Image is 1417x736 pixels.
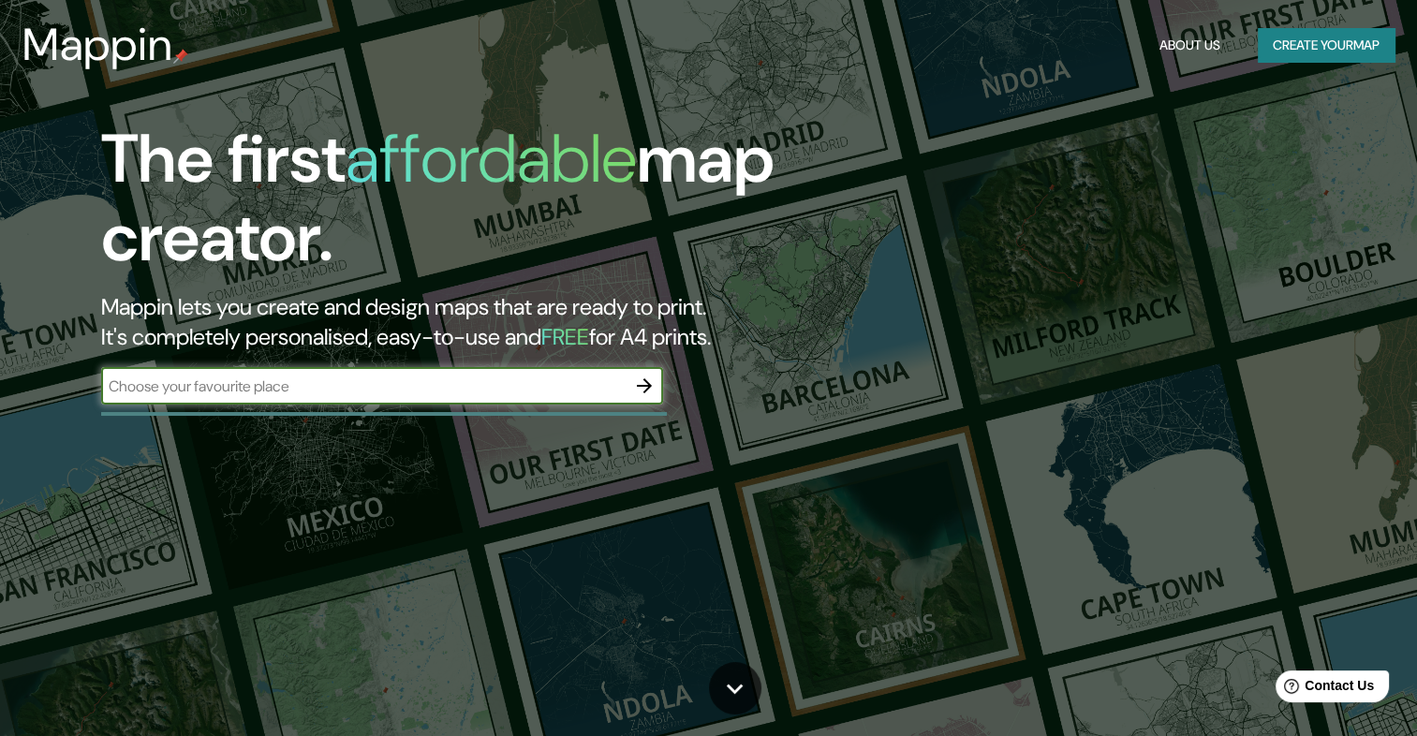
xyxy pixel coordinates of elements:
h2: Mappin lets you create and design maps that are ready to print. It's completely personalised, eas... [101,292,810,352]
button: Create yourmap [1258,28,1395,63]
h1: The first map creator. [101,120,810,292]
button: About Us [1152,28,1228,63]
img: mappin-pin [173,49,188,64]
h1: affordable [346,115,637,202]
input: Choose your favourite place [101,375,626,397]
h3: Mappin [22,19,173,71]
h5: FREE [541,322,589,351]
iframe: Help widget launcher [1250,663,1396,715]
